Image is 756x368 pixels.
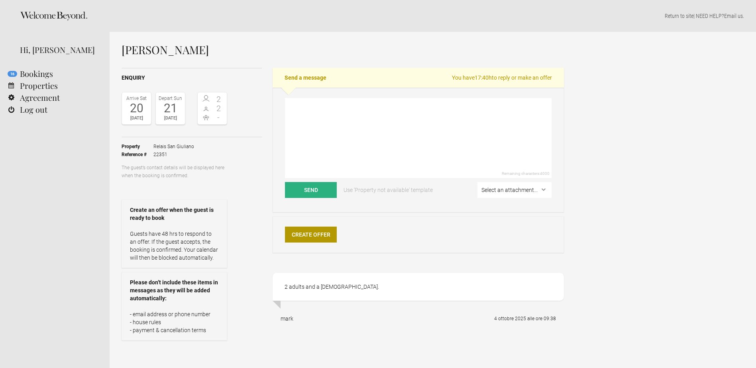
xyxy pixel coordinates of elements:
a: Create Offer [285,227,337,243]
a: Return to site [665,13,693,19]
div: mark [281,315,293,323]
a: Email us [724,13,743,19]
strong: Create an offer when the guest is ready to book [130,206,219,222]
div: Hi, [PERSON_NAME] [20,44,98,56]
h2: Enquiry [122,74,262,82]
span: Relais San Giuliano [153,143,194,151]
span: 2 [212,95,225,103]
div: 2 adults and a [DEMOGRAPHIC_DATA]. [273,273,564,301]
strong: Please don’t include these items in messages as they will be added automatically: [130,278,219,302]
span: You have to reply or make an offer [452,74,552,82]
button: Send [285,182,337,198]
div: 20 [124,102,149,114]
a: Use 'Property not available' template [338,182,438,198]
flynt-countdown: 17:40h [475,74,492,81]
h1: [PERSON_NAME] [122,44,564,56]
p: | NEED HELP? . [122,12,744,20]
strong: Reference # [122,151,153,159]
span: 2 [212,104,225,112]
div: Arrive Sat [124,94,149,102]
p: - email address or phone number - house rules - payment & cancellation terms [130,310,219,334]
span: 22351 [153,151,194,159]
h2: Send a message [273,68,564,88]
div: [DATE] [158,114,183,122]
span: - [212,114,225,121]
div: [DATE] [124,114,149,122]
strong: Property [122,143,153,151]
div: 21 [158,102,183,114]
div: Depart Sun [158,94,183,102]
flynt-notification-badge: 16 [8,71,17,77]
flynt-date-display: 4 ottobre 2025 alle ore 09:38 [494,316,556,321]
p: The guest’s contact details will be displayed here when the booking is confirmed. [122,164,227,180]
p: Guests have 48 hrs to respond to an offer. If the guest accepts, the booking is confirmed. Your c... [130,230,219,262]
